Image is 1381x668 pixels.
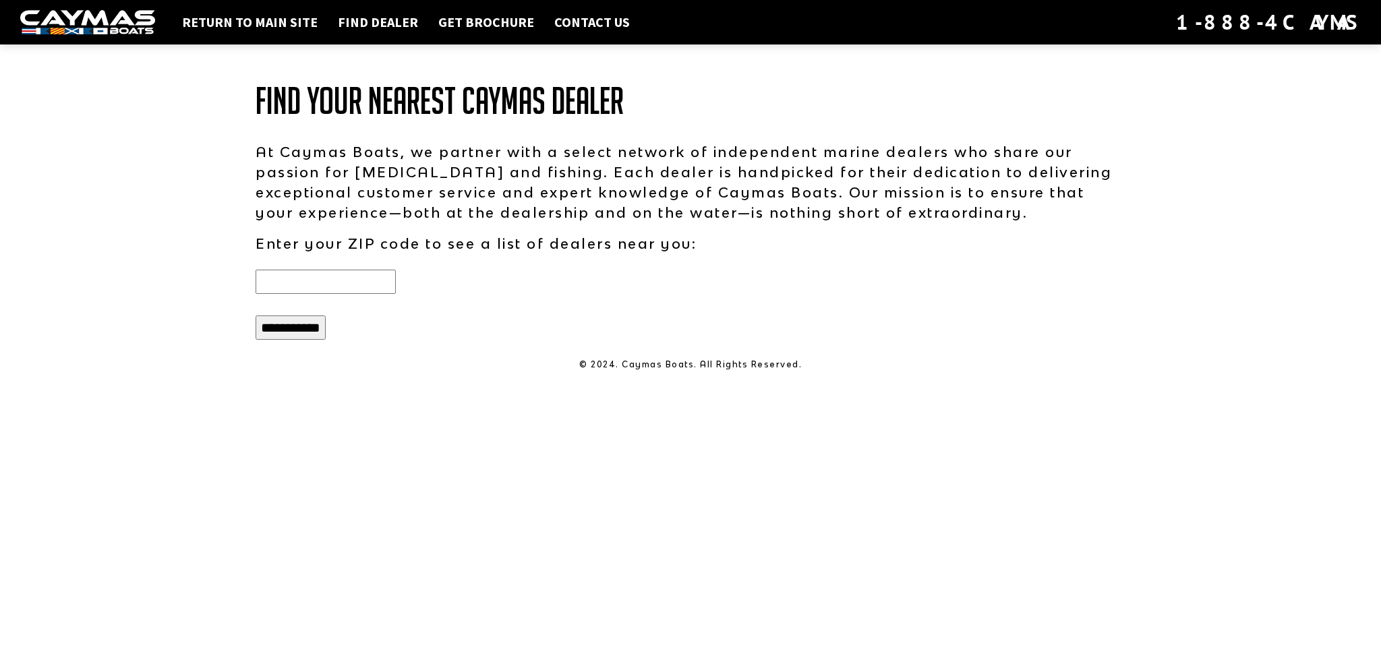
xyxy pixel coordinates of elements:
[548,13,637,31] a: Contact Us
[331,13,425,31] a: Find Dealer
[1176,7,1361,37] div: 1-888-4CAYMAS
[175,13,324,31] a: Return to main site
[256,233,1125,253] p: Enter your ZIP code to see a list of dealers near you:
[256,359,1125,371] p: © 2024. Caymas Boats. All Rights Reserved.
[432,13,541,31] a: Get Brochure
[256,142,1125,222] p: At Caymas Boats, we partner with a select network of independent marine dealers who share our pas...
[256,81,1125,121] h1: Find Your Nearest Caymas Dealer
[20,10,155,35] img: white-logo-c9c8dbefe5ff5ceceb0f0178aa75bf4bb51f6bca0971e226c86eb53dfe498488.png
